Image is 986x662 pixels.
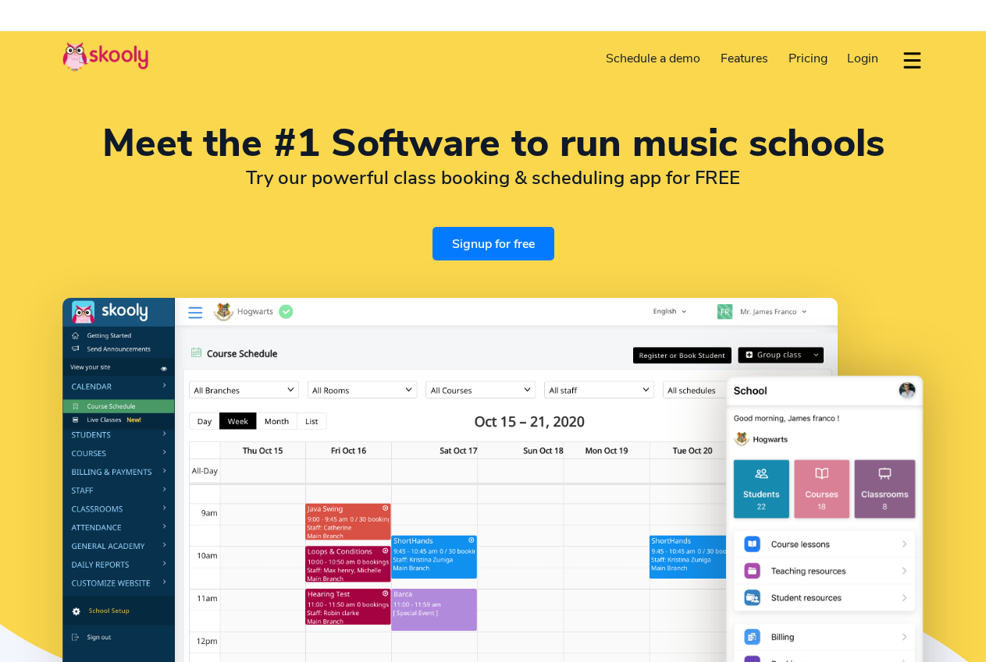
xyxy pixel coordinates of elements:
[62,125,924,162] h1: Meet the #1 Software to run music schools
[837,46,888,71] a: Login
[62,166,924,189] h2: Try our powerful class booking & scheduling app for FREE
[62,41,148,72] img: Skooly
[847,50,878,67] span: Login
[901,42,924,78] button: dropdown menu
[596,46,711,71] a: Schedule a demo
[710,46,778,71] a: Features
[788,50,828,67] span: Pricing
[432,227,554,260] a: Signup for free
[778,46,838,71] a: Pricing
